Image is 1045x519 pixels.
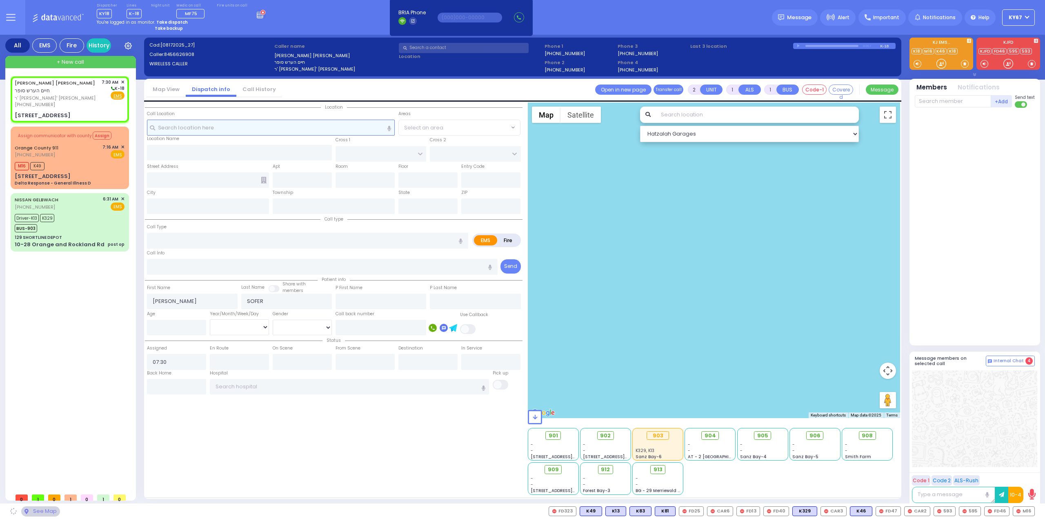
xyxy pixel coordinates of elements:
[757,432,768,440] span: 905
[111,150,125,158] span: EMS
[1007,48,1019,54] a: 595
[32,12,87,22] img: Logo
[336,345,360,352] label: From Scene
[531,454,608,460] span: [STREET_ADDRESS][PERSON_NAME]
[147,285,170,291] label: First Name
[583,488,610,494] span: Forest Bay-3
[683,509,687,513] img: red-radio-icon.svg
[792,506,817,516] div: BLS
[282,281,306,287] small: Share with
[1020,48,1032,54] a: 593
[398,345,423,352] label: Destination
[880,392,896,408] button: Drag Pegman onto the map to open Street View
[149,51,271,58] label: Caller:
[210,311,269,317] div: Year/Month/Week/Day
[97,494,109,501] span: 1
[740,441,743,448] span: -
[880,363,896,379] button: Map camera controls
[580,506,602,516] div: BLS
[545,50,585,56] label: [PHONE_NUMBER]
[532,107,560,123] button: Show street map
[738,85,761,95] button: ALS
[978,14,989,21] span: Help
[147,224,167,230] label: Call Type
[60,38,84,53] div: Fire
[113,494,126,501] span: 0
[1008,487,1023,503] button: 10-4
[912,48,922,54] a: K18
[15,151,55,158] span: [PHONE_NUMBER]
[605,506,626,516] div: BLS
[64,494,77,501] span: 1
[121,196,125,203] span: ✕
[430,137,446,143] label: Cross 2
[1025,357,1033,365] span: 4
[629,506,651,516] div: K83
[5,38,30,53] div: All
[740,509,744,513] img: red-radio-icon.svg
[273,345,293,352] label: On Scene
[690,43,793,50] label: Last 3 location
[210,370,228,376] label: Hospital
[185,10,197,17] span: MF75
[113,93,122,99] u: EMS
[740,448,743,454] span: -
[880,43,896,49] div: K-18
[866,85,898,95] button: Message
[923,48,934,54] a: M16
[934,506,956,516] div: 593
[600,432,611,440] span: 902
[32,38,57,53] div: EMS
[336,163,348,170] label: Room
[1015,100,1028,109] label: Turn off text
[792,506,817,516] div: K329
[336,285,362,291] label: P First Name
[15,224,37,232] span: BUS-903
[48,494,60,501] span: 0
[474,235,498,245] label: EMS
[862,432,873,440] span: 908
[15,196,58,203] a: NISSAN GELBWACH
[274,66,396,73] label: ר' [PERSON_NAME]' [PERSON_NAME]
[160,42,195,48] span: [08172025_27]
[879,509,883,513] img: red-radio-icon.svg
[912,475,930,486] button: Code 1
[121,79,125,86] span: ✕
[176,3,207,8] label: Medic on call
[583,481,585,488] span: -
[102,79,118,85] span: 7:30 AM
[688,454,748,460] span: AT - 2 [GEOGRAPHIC_DATA]
[155,25,183,31] strong: Take backup
[15,145,58,151] a: Orange County 911
[15,87,50,94] span: חיים הערש סופר
[108,241,125,247] div: post op
[915,95,991,107] input: Search member
[838,14,849,21] span: Alert
[636,448,654,454] span: K329, K13
[336,311,374,317] label: Call back number
[461,163,485,170] label: Entry Code
[210,379,489,394] input: Search hospital
[850,506,872,516] div: K46
[873,14,899,21] span: Important
[18,133,92,139] span: Assign communicator with county
[947,48,958,54] a: K18
[545,67,585,73] label: [PHONE_NUMBER]
[1009,14,1022,21] span: KY67
[241,284,265,291] label: Last Name
[274,52,396,59] label: [PERSON_NAME] [PERSON_NAME]
[688,448,690,454] span: -
[147,163,178,170] label: Street Address
[121,144,125,151] span: ✕
[776,85,799,95] button: BUS
[763,506,789,516] div: FD40
[274,43,396,50] label: Caller name
[15,111,71,120] div: [STREET_ADDRESS]
[274,59,396,66] label: חיים הערש סופר
[102,144,118,150] span: 7:16 AM
[583,448,585,454] span: -
[845,441,847,448] span: -
[15,234,62,241] div: 129 SHORTLINE DEPOT
[778,14,784,20] img: message.svg
[93,131,111,140] button: Assign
